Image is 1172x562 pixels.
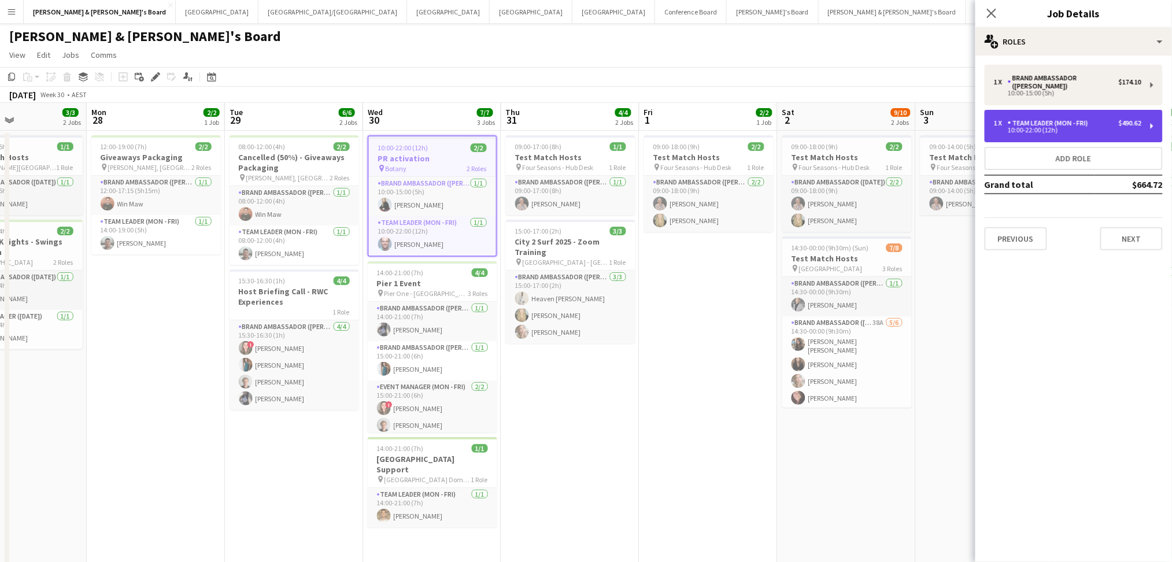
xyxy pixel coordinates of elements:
[407,1,490,23] button: [GEOGRAPHIC_DATA]
[490,1,572,23] button: [GEOGRAPHIC_DATA]
[975,28,1172,56] div: Roles
[1100,227,1163,250] button: Next
[572,1,655,23] button: [GEOGRAPHIC_DATA]
[985,175,1095,194] td: Grand total
[985,227,1047,250] button: Previous
[994,90,1141,96] div: 10:00-15:00 (5h)
[1119,119,1141,127] div: $490.62
[655,1,727,23] button: Conference Board
[258,1,407,23] button: [GEOGRAPHIC_DATA]/[GEOGRAPHIC_DATA]
[727,1,819,23] button: [PERSON_NAME]'s Board
[975,6,1172,21] h3: Job Details
[1119,78,1141,86] div: $174.10
[994,119,1008,127] div: 1 x
[994,127,1141,133] div: 10:00-22:00 (12h)
[985,147,1163,170] button: Add role
[1008,119,1093,127] div: Team Leader (Mon - Fri)
[1095,175,1163,194] td: $664.72
[966,1,1058,23] button: [PERSON_NAME]'s Board
[819,1,966,23] button: [PERSON_NAME] & [PERSON_NAME]'s Board
[1008,74,1119,90] div: Brand Ambassador ([PERSON_NAME])
[994,78,1008,86] div: 1 x
[176,1,258,23] button: [GEOGRAPHIC_DATA]
[24,1,176,23] button: [PERSON_NAME] & [PERSON_NAME]'s Board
